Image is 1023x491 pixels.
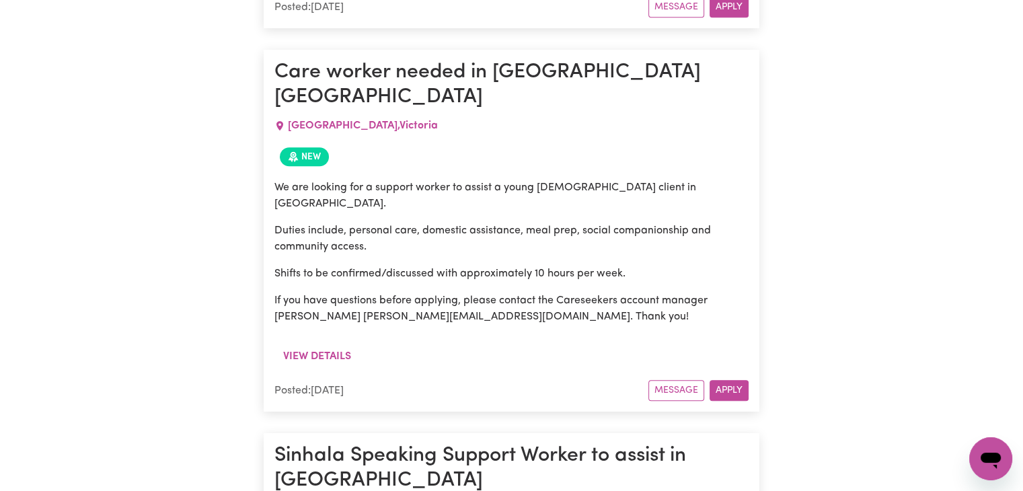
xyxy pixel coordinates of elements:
div: Posted: [DATE] [274,383,648,399]
button: Message [648,380,704,401]
p: Shifts to be confirmed/discussed with approximately 10 hours per week. [274,266,749,282]
button: Apply for this job [710,380,749,401]
button: View details [274,344,360,369]
span: Job posted within the last 30 days [280,147,329,166]
iframe: Button to launch messaging window [969,437,1012,480]
span: [GEOGRAPHIC_DATA] , Victoria [288,120,438,131]
p: We are looking for a support worker to assist a young [DEMOGRAPHIC_DATA] client in [GEOGRAPHIC_DA... [274,180,749,212]
h1: Care worker needed in [GEOGRAPHIC_DATA] [GEOGRAPHIC_DATA] [274,61,749,110]
p: If you have questions before applying, please contact the Careseekers account manager [PERSON_NAM... [274,293,749,325]
p: Duties include, personal care, domestic assistance, meal prep, social companionship and community... [274,223,749,255]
